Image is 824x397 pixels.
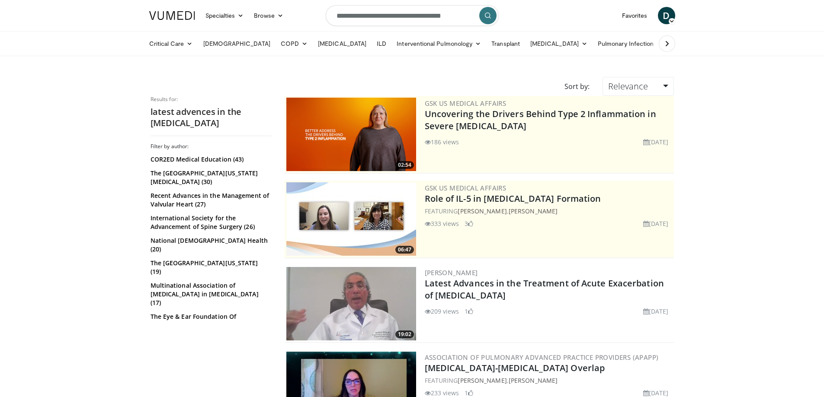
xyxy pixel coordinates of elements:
li: [DATE] [643,307,669,316]
a: 02:54 [286,98,416,171]
a: Favorites [617,7,653,24]
h2: latest advences in the [MEDICAL_DATA] [151,106,272,129]
div: FEATURING , [425,206,672,216]
a: [PERSON_NAME] [458,207,507,215]
a: Latest Advances in the Treatment of Acute Exacerbation of [MEDICAL_DATA] [425,277,664,301]
span: 02:54 [395,161,414,169]
a: Uncovering the Drivers Behind Type 2 Inflammation in Severe [MEDICAL_DATA] [425,108,656,132]
li: [DATE] [643,219,669,228]
a: [PERSON_NAME] [509,376,558,384]
a: Pulmonary Infection [593,35,667,52]
a: [PERSON_NAME] [458,376,507,384]
a: [MEDICAL_DATA] [313,35,372,52]
p: Results for: [151,96,272,103]
li: 186 views [425,137,459,146]
li: 1 [465,307,473,316]
a: Association of Pulmonary Advanced Practice Providers (APAPP) [425,353,659,362]
img: d70f6f3b-3171-4570-9564-3e563ef7f15c.300x170_q85_crop-smart_upscale.jpg [286,267,416,340]
a: [MEDICAL_DATA] [525,35,593,52]
a: Specialties [200,7,249,24]
a: [PERSON_NAME] [509,207,558,215]
a: Browse [249,7,289,24]
a: Interventional Pulmonology [391,35,486,52]
a: ILD [372,35,391,52]
span: Relevance [608,80,648,92]
div: FEATURING , [425,376,672,385]
a: Role of IL-5 in [MEDICAL_DATA] Formation [425,193,601,204]
a: The Eye & Ear Foundation Of Pittsburgh (16) [151,312,269,330]
a: The [GEOGRAPHIC_DATA][US_STATE] (19) [151,259,269,276]
span: 06:47 [395,246,414,254]
input: Search topics, interventions [326,5,499,26]
a: [PERSON_NAME] [425,268,478,277]
a: International Society for the Advancement of Spine Surgery (26) [151,214,269,231]
div: Sort by: [558,77,596,96]
li: 333 views [425,219,459,228]
li: [DATE] [643,137,669,146]
img: 26e32307-0449-4e5e-a1be-753a42e6b94f.png.300x170_q85_crop-smart_upscale.jpg [286,182,416,256]
a: COR2ED Medical Education (43) [151,155,269,164]
img: 763bf435-924b-49ae-a76d-43e829d5b92f.png.300x170_q85_crop-smart_upscale.png [286,98,416,171]
li: 3 [465,219,473,228]
a: Transplant [486,35,525,52]
a: Relevance [603,77,673,96]
a: [MEDICAL_DATA]-[MEDICAL_DATA] Overlap [425,362,605,374]
span: 19:02 [395,330,414,338]
a: GSK US Medical Affairs [425,99,507,108]
a: [DEMOGRAPHIC_DATA] [198,35,276,52]
a: GSK US Medical Affairs [425,184,507,192]
a: Critical Care [144,35,198,52]
a: D [658,7,675,24]
a: COPD [276,35,313,52]
img: VuMedi Logo [149,11,195,20]
h3: Filter by author: [151,143,272,150]
a: The [GEOGRAPHIC_DATA][US_STATE][MEDICAL_DATA] (30) [151,169,269,186]
a: 19:02 [286,267,416,340]
li: 209 views [425,307,459,316]
a: Multinational Association of [MEDICAL_DATA] in [MEDICAL_DATA] (17) [151,281,269,307]
a: National [DEMOGRAPHIC_DATA] Health (20) [151,236,269,254]
a: Recent Advances in the Management of Valvular Heart (27) [151,191,269,209]
a: 06:47 [286,182,416,256]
